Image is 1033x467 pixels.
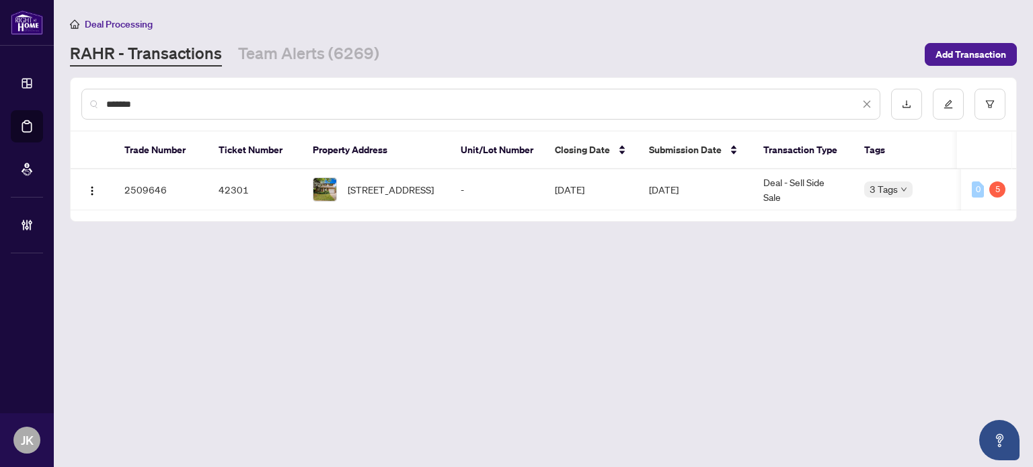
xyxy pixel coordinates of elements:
span: Add Transaction [935,44,1006,65]
a: RAHR - Transactions [70,42,222,67]
button: Add Transaction [925,43,1017,66]
a: Team Alerts (6269) [238,42,379,67]
button: edit [933,89,964,120]
span: download [902,99,911,109]
td: 42301 [208,169,302,210]
td: - [450,169,544,210]
th: Tags [853,132,954,169]
button: filter [974,89,1005,120]
span: home [70,19,79,29]
button: download [891,89,922,120]
td: 2509646 [114,169,208,210]
button: Logo [81,179,103,200]
span: down [901,186,907,193]
span: Closing Date [555,142,610,157]
img: thumbnail-img [313,178,336,201]
div: 5 [989,181,1005,198]
th: Ticket Number [208,132,302,169]
button: Open asap [979,420,1020,460]
th: Trade Number [114,132,208,169]
th: Submission Date [638,132,753,169]
span: [STREET_ADDRESS] [348,182,434,197]
span: edit [944,99,953,109]
span: 3 Tags [870,181,898,197]
th: Property Address [302,132,450,169]
th: Unit/Lot Number [450,132,544,169]
td: [DATE] [544,169,638,210]
span: filter [985,99,995,109]
img: Logo [87,185,98,196]
div: 0 [972,181,984,198]
span: JK [21,431,34,450]
span: close [862,99,872,109]
th: Transaction Type [753,132,853,169]
span: Deal Processing [85,18,153,30]
td: [DATE] [638,169,753,210]
th: Closing Date [544,132,638,169]
img: logo [11,10,43,35]
span: Submission Date [649,142,722,157]
td: Deal - Sell Side Sale [753,169,853,210]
